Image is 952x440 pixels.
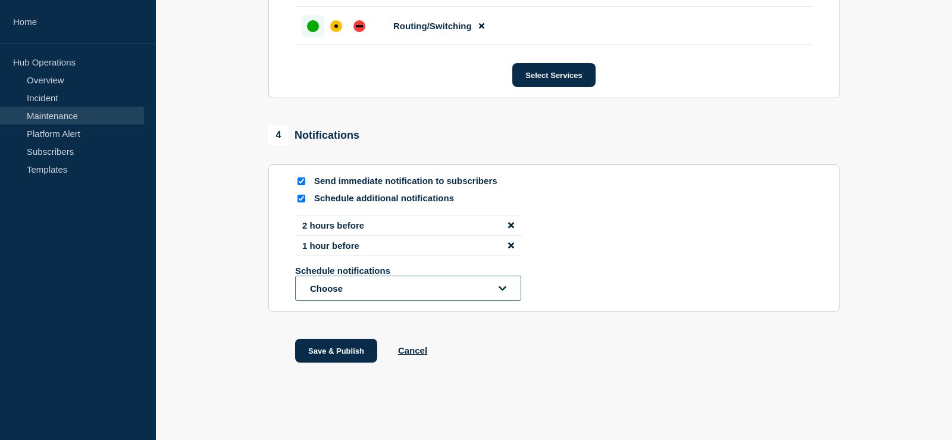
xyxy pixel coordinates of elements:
[295,215,521,236] li: 2 hours before
[268,125,289,145] span: 4
[295,339,377,363] button: Save & Publish
[512,63,595,87] button: Select Services
[393,21,472,31] span: Routing/Switching
[297,177,305,185] input: Send immediate notification to subscribers
[307,20,319,32] div: up
[295,236,521,256] li: 1 hour before
[295,266,486,276] p: Schedule notifications
[398,345,427,355] button: Cancel
[508,241,514,251] button: disable notification 1 hour before
[314,176,505,187] p: Send immediate notification to subscribers
[330,20,342,32] div: affected
[295,276,521,301] button: open dropdown
[268,125,359,145] div: Notifications
[297,195,305,202] input: Schedule additional notifications
[508,220,514,230] button: disable notification 2 hours before
[314,193,505,204] p: Schedule additional notifications
[353,20,365,32] div: down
